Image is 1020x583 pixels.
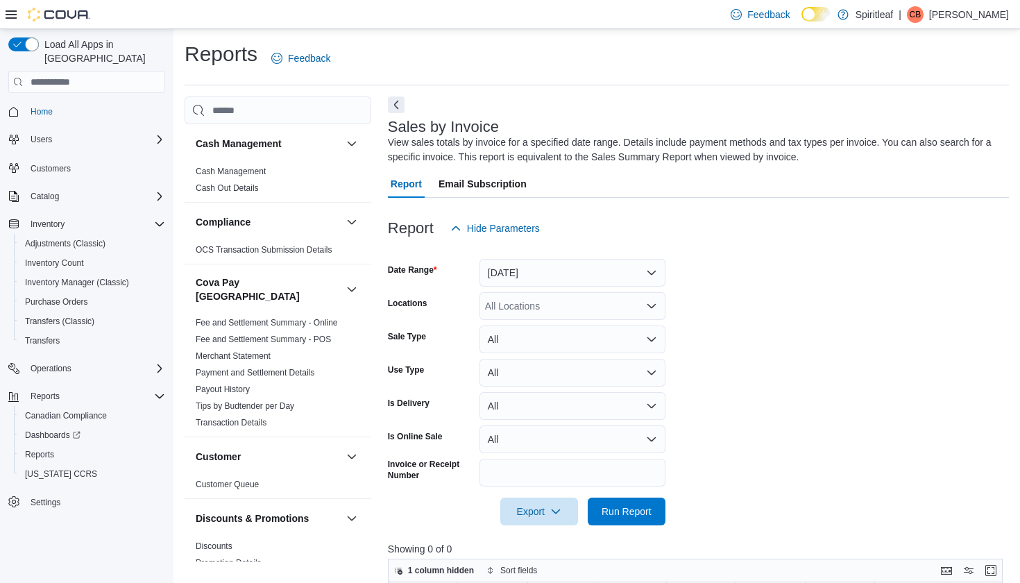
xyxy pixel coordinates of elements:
[19,255,90,271] a: Inventory Count
[388,431,443,442] label: Is Online Sale
[343,510,360,527] button: Discounts & Promotions
[19,235,165,252] span: Adjustments (Classic)
[725,1,795,28] a: Feedback
[388,96,405,113] button: Next
[196,558,262,568] a: Promotion Details
[343,135,360,152] button: Cash Management
[25,449,54,460] span: Reports
[343,448,360,465] button: Customer
[25,316,94,327] span: Transfers (Classic)
[481,562,543,579] button: Sort fields
[14,425,171,445] a: Dashboards
[19,446,165,463] span: Reports
[39,37,165,65] span: Load All Apps in [GEOGRAPHIC_DATA]
[960,562,977,579] button: Display options
[31,163,71,174] span: Customers
[25,160,76,177] a: Customers
[196,401,294,411] a: Tips by Budtender per Day
[196,167,266,176] a: Cash Management
[14,312,171,331] button: Transfers (Classic)
[196,335,331,344] a: Fee and Settlement Summary - POS
[445,214,545,242] button: Hide Parameters
[25,296,88,307] span: Purchase Orders
[479,359,665,387] button: All
[196,351,271,361] a: Merchant Statement
[801,7,831,22] input: Dark Mode
[25,360,165,377] span: Operations
[389,562,479,579] button: 1 column hidden
[196,276,341,303] h3: Cova Pay [GEOGRAPHIC_DATA]
[500,498,578,525] button: Export
[196,480,259,489] a: Customer Queue
[388,459,474,481] label: Invoice or Receipt Number
[479,259,665,287] button: [DATE]
[19,294,94,310] a: Purchase Orders
[31,391,60,402] span: Reports
[185,163,371,202] div: Cash Management
[196,183,259,193] a: Cash Out Details
[25,103,58,120] a: Home
[14,406,171,425] button: Canadian Compliance
[25,494,66,511] a: Settings
[19,427,165,443] span: Dashboards
[28,8,90,22] img: Cova
[25,335,60,346] span: Transfers
[19,313,165,330] span: Transfers (Classic)
[25,430,80,441] span: Dashboards
[31,219,65,230] span: Inventory
[25,257,84,269] span: Inventory Count
[25,131,58,148] button: Users
[25,103,165,120] span: Home
[929,6,1009,23] p: [PERSON_NAME]
[388,220,434,237] h3: Report
[388,398,430,409] label: Is Delivery
[907,6,924,23] div: Carson B
[196,137,282,151] h3: Cash Management
[19,466,103,482] a: [US_STATE] CCRS
[3,158,171,178] button: Customers
[14,253,171,273] button: Inventory Count
[25,188,165,205] span: Catalog
[19,407,112,424] a: Canadian Compliance
[388,542,1009,556] p: Showing 0 of 0
[19,332,165,349] span: Transfers
[25,159,165,176] span: Customers
[196,215,250,229] h3: Compliance
[25,277,129,288] span: Inventory Manager (Classic)
[196,368,314,378] a: Payment and Settlement Details
[19,313,100,330] a: Transfers (Classic)
[388,364,424,375] label: Use Type
[479,326,665,353] button: All
[19,294,165,310] span: Purchase Orders
[343,214,360,230] button: Compliance
[408,565,474,576] span: 1 column hidden
[25,388,165,405] span: Reports
[938,562,955,579] button: Keyboard shortcuts
[31,134,52,145] span: Users
[388,119,499,135] h3: Sales by Invoice
[467,221,540,235] span: Hide Parameters
[391,170,422,198] span: Report
[266,44,336,72] a: Feedback
[856,6,893,23] p: Spiritleaf
[479,425,665,453] button: All
[25,188,65,205] button: Catalog
[14,445,171,464] button: Reports
[602,505,652,518] span: Run Report
[3,387,171,406] button: Reports
[288,51,330,65] span: Feedback
[31,497,60,508] span: Settings
[25,493,165,511] span: Settings
[3,187,171,206] button: Catalog
[19,427,86,443] a: Dashboards
[3,130,171,149] button: Users
[3,101,171,121] button: Home
[500,565,537,576] span: Sort fields
[899,6,901,23] p: |
[196,450,241,464] h3: Customer
[3,214,171,234] button: Inventory
[185,40,257,68] h1: Reports
[196,318,338,328] a: Fee and Settlement Summary - Online
[19,407,165,424] span: Canadian Compliance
